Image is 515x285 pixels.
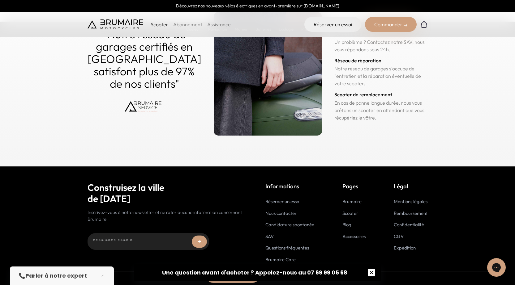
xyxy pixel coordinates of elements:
[342,199,362,204] a: Brumaire
[394,222,424,228] a: Confidentialité
[394,210,428,216] a: Remboursement
[304,17,361,32] a: Réserver un essai
[394,199,427,204] a: Mentions légales
[365,17,417,32] div: Commander
[420,21,428,28] img: Panier
[265,182,314,191] p: Informations
[214,12,322,136] img: qualite_garantie.jpg
[265,199,300,204] a: Réserver un essai
[88,233,209,250] input: Adresse email...
[207,21,231,27] a: Assistance
[265,210,297,216] a: Nous contacter
[334,57,428,64] h3: Réseau de réparation
[265,257,296,262] a: Brumaire Care
[334,99,428,121] p: En cas de panne longue durée, nous vous prêtons un scooter en attendant que vous récupériez le vô...
[394,245,416,251] a: Expédition
[88,209,250,223] p: Inscrivez-vous à notre newsletter et ne ratez aucune information concernant Brumaire.
[192,236,207,248] button: ➜
[265,233,274,239] a: SAV
[265,222,314,228] a: Candidature spontanée
[334,38,428,53] p: Un problème ? Contactez notre SAV, nous vous répondons sous 24h.
[342,182,366,191] p: Pages
[342,210,358,216] a: Scooter
[404,23,407,27] img: right-arrow-2.png
[173,21,202,27] a: Abonnement
[342,222,351,228] a: Blog
[342,233,366,239] a: Accessoires
[334,65,428,87] p: Notre réseau de garages s'occupe de l'entretien et la réparation éventuelle de votre scooter.
[151,21,168,28] p: Scooter
[394,182,428,191] p: Légal
[88,19,143,29] img: Brumaire Motocycles
[88,182,250,204] h2: Construisez la ville de [DATE]
[394,233,404,239] a: CGV
[334,91,428,98] h3: Scooter de remplacement
[88,28,201,90] p: "Notre réseau de garages certifiés en [GEOGRAPHIC_DATA] satisfont plus de 97% de nos clients"
[484,256,509,279] iframe: Gorgias live chat messenger
[265,245,309,251] a: Questions fréquentes
[123,95,165,119] img: Brumaire Service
